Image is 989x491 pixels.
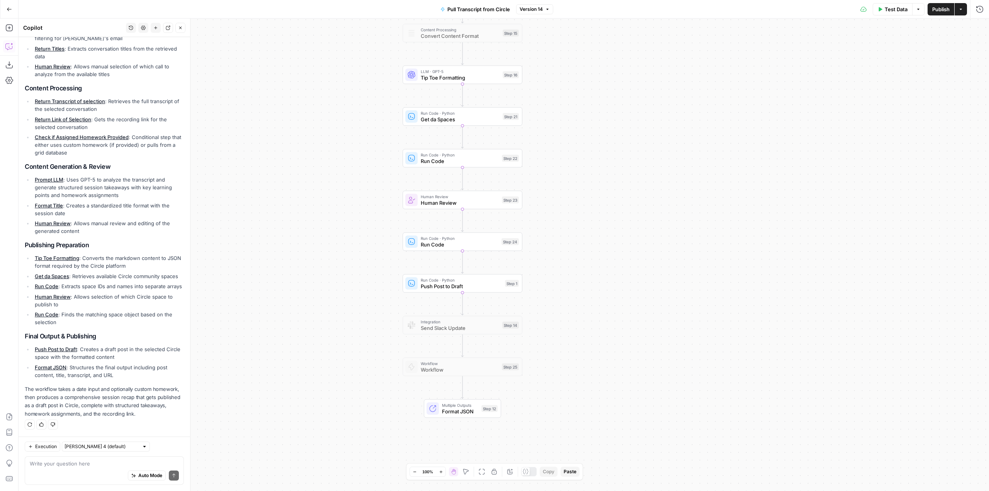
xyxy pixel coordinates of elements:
h2: Final Output & Publishing [25,333,184,340]
div: Run Code · PythonRun CodeStep 24 [403,233,522,251]
a: Run Code [35,283,58,289]
li: : Extracts conversation titles from the retrieved data [33,45,184,60]
span: Run Code [421,157,499,165]
li: : Allows selection of which Circle space to publish to [33,293,184,308]
span: Execution [35,443,57,450]
g: Edge from step_22 to step_23 [461,168,464,190]
a: Run Code [35,311,58,318]
span: Get da Spaces [421,116,500,123]
g: Edge from step_25 to step_12 [461,376,464,399]
span: Content Processing [421,27,500,33]
span: Run Code · Python [421,277,502,283]
li: : Creates a draft post in the selected Circle space with the formatted content [33,345,184,361]
g: Edge from step_15 to step_16 [461,42,464,65]
a: Tip Toe Formatting [35,255,79,261]
span: Run Code [421,241,498,248]
li: : Gets the recording link for the selected conversation [33,116,184,131]
div: Copilot [23,24,124,32]
span: Tip Toe Formatting [421,74,500,82]
span: Test Data [885,5,907,13]
g: Edge from step_14 to step_25 [461,335,464,357]
li: : Retrieves available Circle community spaces [33,272,184,280]
span: Human Review [421,199,499,207]
g: Edge from step_16 to step_21 [461,84,464,107]
span: 100% [422,469,433,475]
button: Version 14 [516,4,553,14]
img: o3r9yhbrn24ooq0tey3lueqptmfj [408,29,415,37]
a: Human Review [35,63,71,70]
g: Edge from step_1 to step_14 [461,293,464,315]
div: Multiple OutputsFormat JSONStep 12 [403,399,522,418]
h2: Content Processing [25,85,184,92]
h2: Publishing Preparation [25,241,184,249]
g: Edge from step_21 to step_22 [461,126,464,148]
div: IntegrationSend Slack UpdateStep 14 [403,316,522,335]
span: Send Slack Update [421,324,499,332]
li: : Allows manual review and editing of the generated content [33,219,184,235]
span: Copy [543,468,554,475]
span: Auto Mode [138,472,162,479]
div: Run Code · PythonGet da SpacesStep 21 [403,107,522,126]
div: WorkflowWorkflowStep 25 [403,358,522,376]
a: Get da Spaces [35,273,69,279]
div: Run Code · PythonPush Post to DraftStep 1 [403,274,522,293]
button: Execution [25,442,60,452]
div: Step 15 [503,30,519,37]
a: Return Titles [35,46,65,52]
span: Workflow [421,366,499,374]
a: Check if Assigned Homework Provided [35,134,129,140]
div: Run Code · PythonRun CodeStep 22 [403,149,522,168]
a: Format JSON [35,364,66,370]
h2: Content Generation & Review [25,163,184,170]
span: Workflow [421,360,499,367]
span: Multiple Outputs [442,402,478,408]
a: Human Review [35,220,71,226]
g: Edge from step_23 to step_24 [461,209,464,232]
p: The workflow takes a date input and optionally custom homework, then produces a comprehensive ses... [25,385,184,418]
div: Step 25 [502,364,519,370]
a: Return Link of Selection [35,116,91,122]
div: Step 23 [502,197,519,204]
span: Paste [564,468,576,475]
a: Format Title [35,202,63,209]
li: : Conditional step that either uses custom homework (if provided) or pulls from a grid database [33,133,184,156]
div: Step 22 [502,155,519,162]
li: : Finds the matching space object based on the selection [33,311,184,326]
g: Edge from step_24 to step_1 [461,251,464,274]
li: : Extracts space IDs and names into separate arrays [33,282,184,290]
span: Pull Transcript from Circle [447,5,510,13]
div: LLM · GPT-5Tip Toe FormattingStep 16 [403,66,522,84]
a: Prompt LLM [35,177,63,183]
span: LLM · GPT-5 [421,68,500,75]
div: Step 16 [503,71,519,78]
li: : Converts the markdown content to JSON format required by the Circle platform [33,254,184,270]
div: Step 1 [505,280,519,287]
a: Return Transcript of selection [35,98,105,104]
li: : Allows manual selection of which call to analyze from the available titles [33,63,184,78]
button: Test Data [873,3,912,15]
div: Step 24 [501,238,519,245]
g: Edge from step_10 to step_15 [461,1,464,23]
button: Pull Transcript from Circle [436,3,515,15]
span: Publish [932,5,950,13]
div: Human ReviewHuman ReviewStep 23 [403,191,522,209]
span: Convert Content Format [421,32,500,40]
li: : Retrieves the full transcript of the selected conversation [33,97,184,113]
li: : Uses GPT-5 to analyze the transcript and generate structured session takeaways with key learnin... [33,176,184,199]
a: Push Post to Draft [35,346,77,352]
img: Slack-mark-RGB.png [408,321,415,329]
span: Run Code · Python [421,235,498,241]
button: Auto Mode [128,471,166,481]
div: Content ProcessingConvert Content FormatStep 15 [403,24,522,42]
span: Integration [421,319,499,325]
span: Human Review [421,194,499,200]
span: Version 14 [520,6,543,13]
button: Copy [540,467,557,477]
a: Human Review [35,294,71,300]
button: Publish [928,3,954,15]
div: Step 21 [503,113,519,120]
button: Paste [561,467,579,477]
div: Step 14 [502,322,519,329]
li: : Creates a standardized title format with the session date [33,202,184,217]
span: Run Code · Python [421,110,500,116]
